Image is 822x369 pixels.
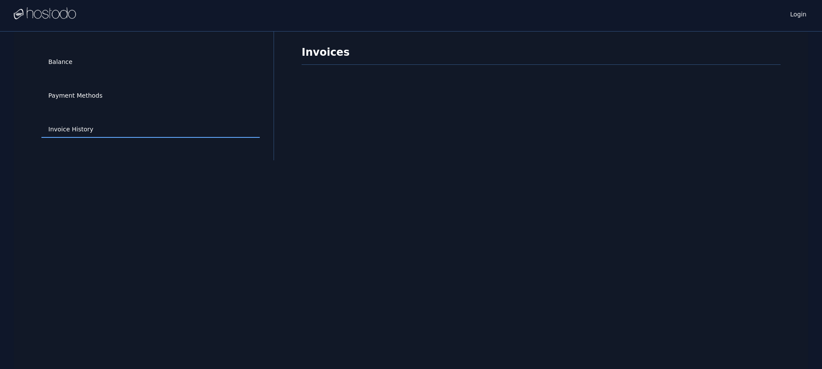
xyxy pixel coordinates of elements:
[14,7,76,20] img: Logo
[41,121,260,138] a: Invoice History
[41,54,260,70] a: Balance
[788,8,808,19] a: Login
[302,45,781,65] h1: Invoices
[41,88,260,104] a: Payment Methods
